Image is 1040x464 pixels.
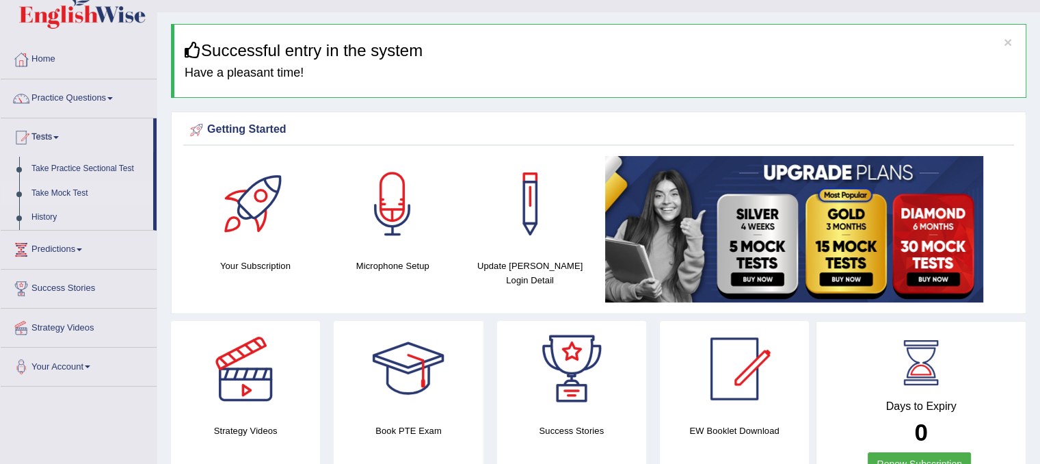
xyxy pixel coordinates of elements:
a: Strategy Videos [1,309,157,343]
a: Take Mock Test [25,181,153,206]
a: Practice Questions [1,79,157,114]
h4: Success Stories [497,424,646,438]
h4: Strategy Videos [171,424,320,438]
h4: Update [PERSON_NAME] Login Detail [468,259,592,287]
a: Predictions [1,231,157,265]
h4: EW Booklet Download [660,424,809,438]
img: small5.jpg [605,156,983,302]
h4: Book PTE Exam [334,424,483,438]
a: Success Stories [1,270,157,304]
a: History [25,205,153,230]
a: Take Practice Sectional Test [25,157,153,181]
h4: Have a pleasant time! [185,66,1015,80]
h4: Your Subscription [194,259,317,273]
button: × [1004,35,1012,49]
a: Your Account [1,348,157,382]
h4: Microphone Setup [331,259,455,273]
a: Home [1,40,157,75]
h4: Days to Expiry [831,400,1011,413]
div: Getting Started [187,120,1011,140]
b: 0 [914,419,927,446]
a: Tests [1,118,153,153]
h3: Successful entry in the system [185,42,1015,60]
